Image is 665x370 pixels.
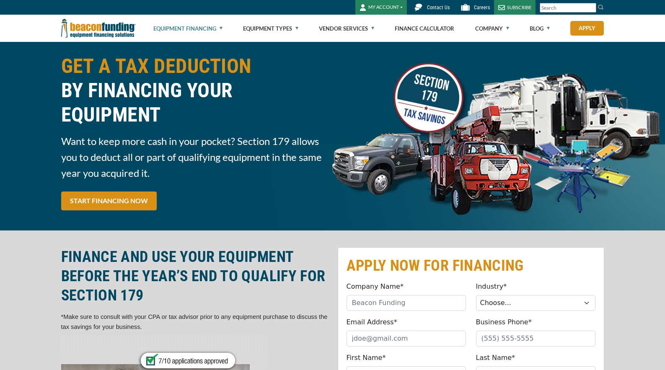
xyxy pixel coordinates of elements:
h2: FINANCE AND USE YOUR EQUIPMENT BEFORE THE YEAR’S END TO QUALIFY FOR SECTION 179 [61,247,328,305]
a: Equipment Financing [153,15,223,42]
label: Email Address* [347,317,397,327]
a: Company [475,15,509,42]
input: Search [540,3,596,13]
label: First Name* [347,353,386,363]
input: (555) 555-5555 [476,331,595,347]
label: Company Name* [347,282,404,292]
a: Finance Calculator [395,15,454,42]
a: START FINANCING NOW [61,191,157,210]
img: Search [598,4,604,10]
a: Apply [570,21,604,36]
a: Clear search text [587,5,594,11]
a: Equipment Types [243,15,298,42]
span: Want to keep more cash in your pocket? Section 179 allows you to deduct all or part of qualifying... [61,133,328,181]
a: Blog [530,15,550,42]
span: BY FINANCING YOUR EQUIPMENT [61,78,328,127]
span: Contact Us [427,5,450,10]
label: Industry* [476,282,507,292]
input: jdoe@gmail.com [347,331,466,347]
span: *Make sure to consult with your CPA or tax advisor prior to any equipment purchase to discuss the... [61,313,328,330]
h1: GET A TAX DEDUCTION [61,54,328,127]
span: Careers [474,5,490,10]
label: Last Name* [476,353,515,363]
label: Business Phone* [476,317,532,327]
img: Beacon Funding Corporation logo [61,15,136,42]
h2: APPLY NOW FOR FINANCING [347,256,595,275]
input: Beacon Funding [347,295,466,311]
a: Vendor Services [319,15,374,42]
